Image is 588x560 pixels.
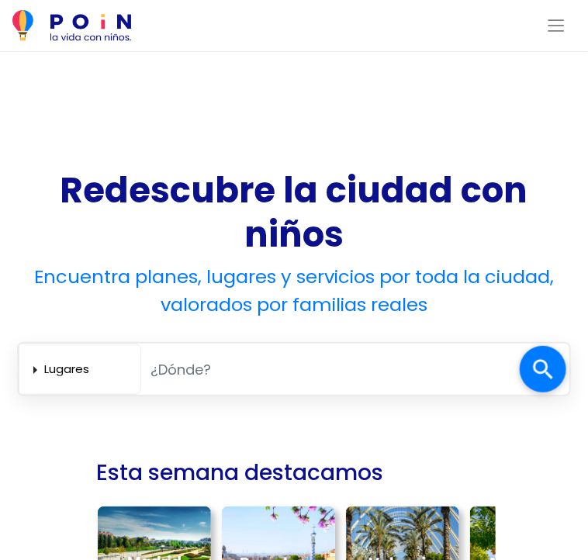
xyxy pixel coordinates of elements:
button: Toggle navigation [537,12,576,39]
h1: Redescubre la ciudad con niños [17,168,570,257]
h4: Encuentra planes, lugares y servicios por toda la ciudad, valorados por familias reales [17,263,570,319]
h2: Esta semana destacamos [96,453,383,493]
img: POiN [12,10,131,41]
span: arrow_right [26,361,44,379]
input: ¿Dónde? [141,354,519,385]
select: arrow_right [44,357,134,382]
